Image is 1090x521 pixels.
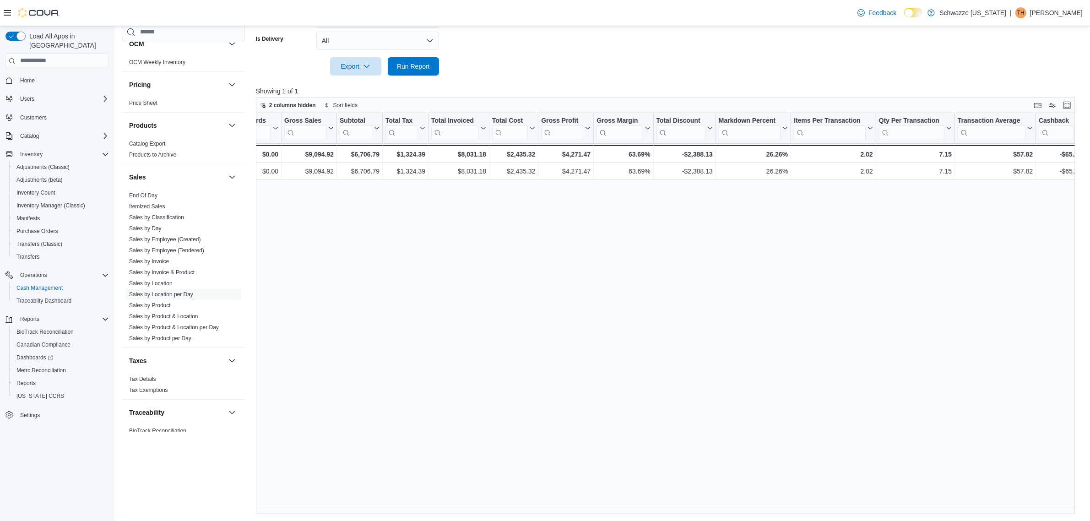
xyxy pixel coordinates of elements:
[597,116,643,125] div: Gross Margin
[13,282,66,293] a: Cash Management
[719,116,781,125] div: Markdown Percent
[385,116,425,140] button: Total Tax
[129,192,157,199] span: End Of Day
[9,294,113,307] button: Traceabilty Dashboard
[431,116,479,140] div: Total Invoiced
[129,173,146,182] h3: Sales
[9,212,113,225] button: Manifests
[9,377,113,390] button: Reports
[1039,116,1074,125] div: Cashback
[340,116,380,140] button: Subtotal
[336,57,376,76] span: Export
[492,166,535,177] div: $2,435.32
[794,149,873,160] div: 2.02
[541,116,583,140] div: Gross Profit
[256,35,283,43] label: Is Delivery
[129,152,176,158] a: Products to Archive
[16,176,63,184] span: Adjustments (beta)
[13,378,109,389] span: Reports
[492,116,535,140] button: Total Cost
[13,352,57,363] a: Dashboards
[129,236,201,243] a: Sales by Employee (Created)
[284,116,326,125] div: Gross Sales
[1032,100,1043,111] button: Keyboard shortcuts
[129,324,219,331] a: Sales by Product & Location per Day
[9,186,113,199] button: Inventory Count
[235,116,271,125] div: Gift Cards
[129,269,195,276] a: Sales by Invoice & Product
[13,391,109,402] span: Washington CCRS
[227,355,238,366] button: Taxes
[129,121,225,130] button: Products
[939,7,1006,18] p: Schwazze [US_STATE]
[13,378,39,389] a: Reports
[9,338,113,351] button: Canadian Compliance
[269,102,316,109] span: 2 columns hidden
[20,77,35,84] span: Home
[879,116,952,140] button: Qty Per Transaction
[16,314,43,325] button: Reports
[904,8,923,17] input: Dark Mode
[13,226,109,237] span: Purchase Orders
[129,387,168,393] a: Tax Exemptions
[129,59,185,66] span: OCM Weekly Inventory
[385,149,425,160] div: $1,324.39
[13,213,43,224] a: Manifests
[9,364,113,377] button: Metrc Reconciliation
[256,100,320,111] button: 2 columns hidden
[719,149,788,160] div: 26.26%
[13,174,109,185] span: Adjustments (beta)
[1039,149,1081,160] div: -$65.21
[340,149,380,160] div: $6,706.79
[9,199,113,212] button: Inventory Manager (Classic)
[16,392,64,400] span: [US_STATE] CCRS
[16,270,109,281] span: Operations
[340,116,372,125] div: Subtotal
[9,250,113,263] button: Transfers
[235,116,278,140] button: Gift Cards
[129,313,198,320] a: Sales by Product & Location
[13,326,109,337] span: BioTrack Reconciliation
[235,149,278,160] div: $0.00
[9,326,113,338] button: BioTrack Reconciliation
[958,116,1025,125] div: Transaction Average
[129,247,204,254] a: Sales by Employee (Tendered)
[16,93,38,104] button: Users
[16,297,71,304] span: Traceabilty Dashboard
[16,284,63,292] span: Cash Management
[122,98,245,112] div: Pricing
[2,74,113,87] button: Home
[129,203,165,210] span: Itemized Sales
[794,116,873,140] button: Items Per Transaction
[20,114,47,121] span: Customers
[20,315,39,323] span: Reports
[13,365,70,376] a: Metrc Reconciliation
[129,291,193,298] a: Sales by Location per Day
[129,225,162,232] a: Sales by Day
[340,116,372,140] div: Subtotal
[13,226,62,237] a: Purchase Orders
[129,313,198,320] span: Sales by Product & Location
[129,428,186,434] a: BioTrack Reconciliation
[129,121,157,130] h3: Products
[129,386,168,394] span: Tax Exemptions
[597,149,650,160] div: 63.69%
[1062,100,1073,111] button: Enter fullscreen
[129,99,157,107] span: Price Sheet
[284,166,334,177] div: $9,094.92
[794,166,873,177] div: 2.02
[16,189,55,196] span: Inventory Count
[958,149,1033,160] div: $57.82
[958,116,1033,140] button: Transaction Average
[129,408,164,417] h3: Traceability
[958,166,1033,177] div: $57.82
[129,335,191,342] a: Sales by Product per Day
[13,174,66,185] a: Adjustments (beta)
[26,32,109,50] span: Load All Apps in [GEOGRAPHIC_DATA]
[129,173,225,182] button: Sales
[16,75,38,86] a: Home
[9,238,113,250] button: Transfers (Classic)
[868,8,896,17] span: Feedback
